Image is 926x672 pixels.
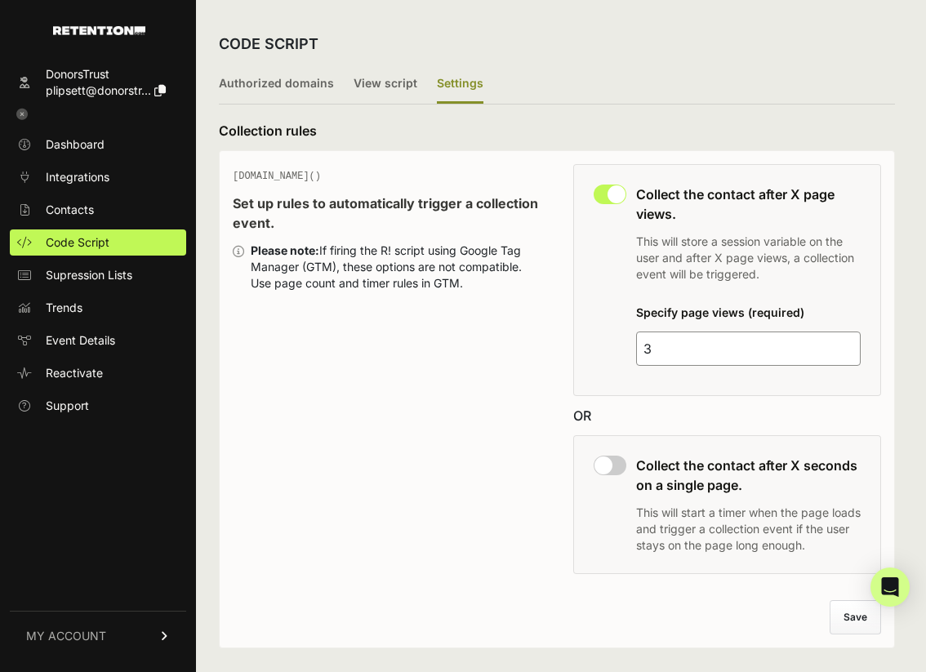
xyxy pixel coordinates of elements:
div: If firing the R! script using Google Tag Manager (GTM), these options are not compatible. Use pag... [251,243,541,291]
div: OR [573,406,881,425]
a: Contacts [10,197,186,223]
h3: Collect the contact after X page views. [636,185,861,224]
span: Support [46,398,89,414]
span: Contacts [46,202,94,218]
span: Integrations [46,169,109,185]
label: Specify page views (required) [636,305,804,319]
a: Code Script [10,229,186,256]
span: Code Script [46,234,109,251]
input: 4 [636,332,861,366]
p: This will store a session variable on the user and after X page views, a collection event will be... [636,234,861,283]
span: MY ACCOUNT [26,628,106,644]
a: DonorsTrust plipsett@donorstr... [10,61,186,104]
a: Supression Lists [10,262,186,288]
a: Event Details [10,327,186,354]
strong: Please note: [251,243,319,257]
div: DonorsTrust [46,66,166,82]
a: Reactivate [10,360,186,386]
img: Retention.com [53,26,145,35]
strong: Set up rules to automatically trigger a collection event. [233,195,538,231]
label: View script [354,65,417,104]
h2: CODE SCRIPT [219,33,318,56]
span: Trends [46,300,82,316]
a: Integrations [10,164,186,190]
label: Authorized domains [219,65,334,104]
span: Dashboard [46,136,105,153]
a: Trends [10,295,186,321]
span: plipsett@donorstr... [46,83,151,97]
span: Event Details [46,332,115,349]
a: Dashboard [10,131,186,158]
a: MY ACCOUNT [10,611,186,661]
span: [DOMAIN_NAME]() [233,171,321,182]
div: Open Intercom Messenger [870,567,910,607]
button: Save [830,600,881,634]
h3: Collect the contact after X seconds on a single page. [636,456,861,495]
span: Reactivate [46,365,103,381]
label: Settings [437,65,483,104]
a: Support [10,393,186,419]
h3: Collection rules [219,121,895,140]
p: This will start a timer when the page loads and trigger a collection event if the user stays on t... [636,505,861,554]
span: Supression Lists [46,267,132,283]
